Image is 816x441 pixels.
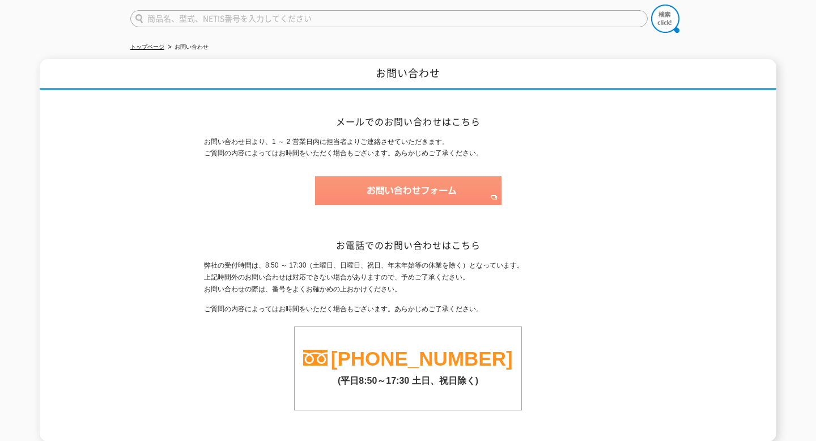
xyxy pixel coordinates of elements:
[204,239,612,251] h2: お電話でのお問い合わせはこちら
[295,370,521,387] p: (平日8:50～17:30 土日、祝日除く)
[651,5,679,33] img: btn_search.png
[315,195,501,203] a: お問い合わせフォーム
[204,260,612,295] p: 弊社の受付時間は、8:50 ～ 17:30（土曜日、日曜日、祝日、年末年始等の休業を除く）となっています。 上記時間外のお問い合わせは対応できない場合がありますので、予めご了承ください。 お問い...
[130,10,648,27] input: 商品名、型式、NETIS番号を入力してください
[130,44,164,50] a: トップページ
[166,41,209,53] li: お問い合わせ
[204,303,612,315] p: ご質問の内容によってはお時間をいただく場合もございます。あらかじめご了承ください。
[331,347,513,370] a: [PHONE_NUMBER]
[204,116,612,128] h2: メールでのお問い合わせはこちら
[204,136,612,160] p: お問い合わせ日より、1 ～ 2 営業日内に担当者よりご連絡させていただきます。 ご質問の内容によってはお時間をいただく場合もございます。あらかじめご了承ください。
[315,176,501,205] img: お問い合わせフォーム
[40,59,776,90] h1: お問い合わせ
